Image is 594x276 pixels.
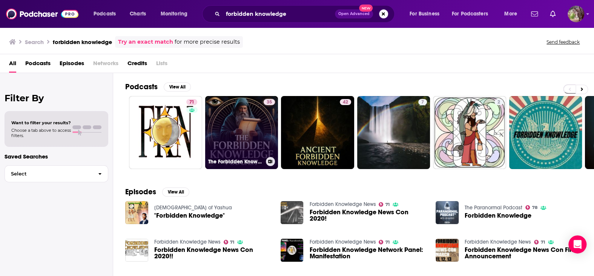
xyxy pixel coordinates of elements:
a: 42 [281,96,354,169]
img: User Profile [568,6,584,22]
span: Open Advanced [338,12,370,16]
a: 7 [418,99,427,105]
img: Forbidden Knowledge News Con 2020! [281,201,304,224]
div: Open Intercom Messenger [568,235,586,253]
a: EpisodesView All [125,187,189,197]
span: Credits [127,57,147,73]
a: Forbidden Knowledge News Con 2020! [309,209,427,222]
a: 71 [224,240,235,244]
span: Select [5,171,92,176]
span: 35 [267,99,272,106]
span: New [359,5,373,12]
button: open menu [404,8,449,20]
a: 78 [525,205,537,210]
span: For Podcasters [452,9,488,19]
h2: Podcasts [125,82,158,91]
button: View All [162,188,189,197]
a: Forbidden Knowledge News [309,239,376,245]
img: "Forbidden Knowledge" [125,201,148,224]
p: Saved Searches [5,153,108,160]
a: Show notifications dropdown [528,8,541,20]
a: Episodes [60,57,84,73]
a: 35The Forbidden Knowledge Podcast [205,96,278,169]
a: Podcasts [25,57,51,73]
img: Forbidden Knowledge Network Panel: Manifestation [281,239,304,262]
a: 2 [433,96,506,169]
img: Podchaser - Follow, Share and Rate Podcasts [6,7,78,21]
a: 71 [379,202,390,207]
a: Forbidden Knowledge [465,212,531,219]
input: Search podcasts, credits, & more... [223,8,335,20]
img: Forbidden Knowledge News Con 2020!! [125,239,148,262]
h3: forbidden knowledge [53,38,112,46]
span: 78 [532,206,537,209]
span: 71 [385,241,390,244]
span: 71 [541,241,545,244]
a: 71 [379,240,390,244]
span: Choose a tab above to access filters. [11,128,71,138]
a: Forbidden Knowledge Network Panel: Manifestation [309,247,427,259]
span: 2 [497,99,500,106]
button: open menu [447,8,499,20]
h2: Filter By [5,93,108,104]
span: 71 [385,203,390,206]
a: "Forbidden Knowledge" [154,212,225,219]
span: Networks [93,57,118,73]
a: Try an exact match [118,38,173,46]
h3: The Forbidden Knowledge Podcast [208,159,263,165]
a: 42 [340,99,351,105]
button: open menu [155,8,197,20]
a: 35 [264,99,275,105]
span: Monitoring [161,9,187,19]
button: Show profile menu [568,6,584,22]
span: 42 [343,99,348,106]
div: Search podcasts, credits, & more... [209,5,402,23]
span: Lists [156,57,167,73]
a: Forbidden Knowledge News Con 2020!! [154,247,272,259]
span: For Business [410,9,439,19]
a: All [9,57,16,73]
h3: Search [25,38,44,46]
span: 71 [230,241,234,244]
button: Send feedback [544,39,582,45]
a: Gospel of Yashua [154,204,232,211]
a: Forbidden Knowledge News [465,239,531,245]
button: Select [5,165,108,182]
span: Charts [130,9,146,19]
span: 71 [189,99,194,106]
button: open menu [88,8,126,20]
span: 7 [421,99,424,106]
span: Podcasts [94,9,116,19]
a: Forbidden Knowledge News [309,201,376,207]
span: for more precise results [175,38,240,46]
span: More [504,9,517,19]
span: Logged in as MSanz [568,6,584,22]
img: Forbidden Knowledge [436,201,459,224]
a: 71 [534,240,545,244]
a: Forbidden Knowledge News [154,239,221,245]
h2: Episodes [125,187,156,197]
a: Forbidden Knowledge News Con Final Announcement [465,247,582,259]
button: Open AdvancedNew [335,9,373,18]
a: 71 [186,99,197,105]
button: View All [164,82,191,91]
a: 71 [129,96,202,169]
a: 7 [357,96,430,169]
a: Charts [125,8,150,20]
img: Forbidden Knowledge News Con Final Announcement [436,239,459,262]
